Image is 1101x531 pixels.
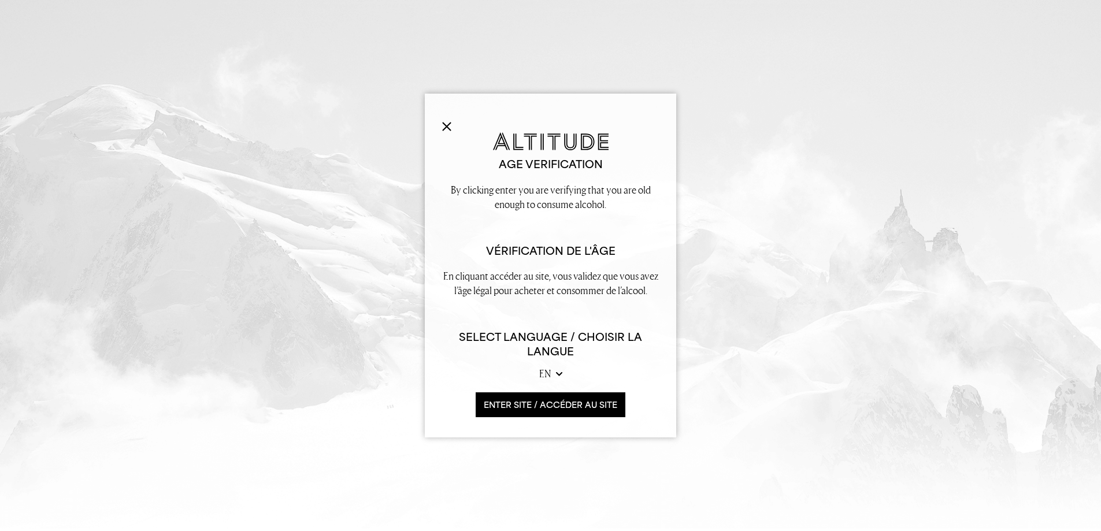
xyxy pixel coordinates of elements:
[442,269,659,298] p: En cliquant accéder au site, vous validez que vous avez l’âge légal pour acheter et consommer de ...
[442,244,659,258] h2: Vérification de l'âge
[442,157,659,172] h2: Age verification
[442,183,659,211] p: By clicking enter you are verifying that you are old enough to consume alcohol.
[442,330,659,359] h6: Select Language / Choisir la langue
[442,122,451,131] img: Close
[476,392,625,417] button: ENTER SITE / accéder au site
[493,132,609,150] img: Altitude Gin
